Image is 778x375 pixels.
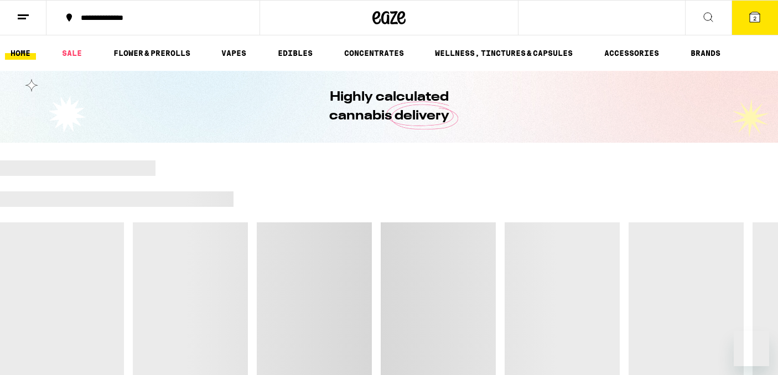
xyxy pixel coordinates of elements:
span: 2 [753,15,756,22]
a: ACCESSORIES [599,46,665,60]
a: SALE [56,46,87,60]
button: 2 [732,1,778,35]
h1: Highly calculated cannabis delivery [298,88,480,126]
a: HOME [5,46,36,60]
a: WELLNESS, TINCTURES & CAPSULES [429,46,578,60]
a: BRANDS [685,46,726,60]
a: FLOWER & PREROLLS [108,46,196,60]
iframe: Button to launch messaging window [734,331,769,366]
a: CONCENTRATES [339,46,409,60]
a: EDIBLES [272,46,318,60]
a: VAPES [216,46,252,60]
